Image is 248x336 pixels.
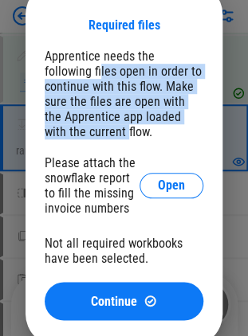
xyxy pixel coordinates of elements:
div: Please attach the snowflake report to fill the missing invoice numbers [45,155,140,216]
button: ContinueContinue [45,282,203,320]
span: Open [158,179,185,192]
div: Apprentice needs the following files open in order to continue with this flow. Make sure the file... [45,49,203,139]
button: Open [140,173,203,198]
div: Required files [89,18,160,33]
span: Continue [91,295,137,307]
div: Not all required workbooks have been selected. [45,236,203,266]
img: Continue [144,294,157,307]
